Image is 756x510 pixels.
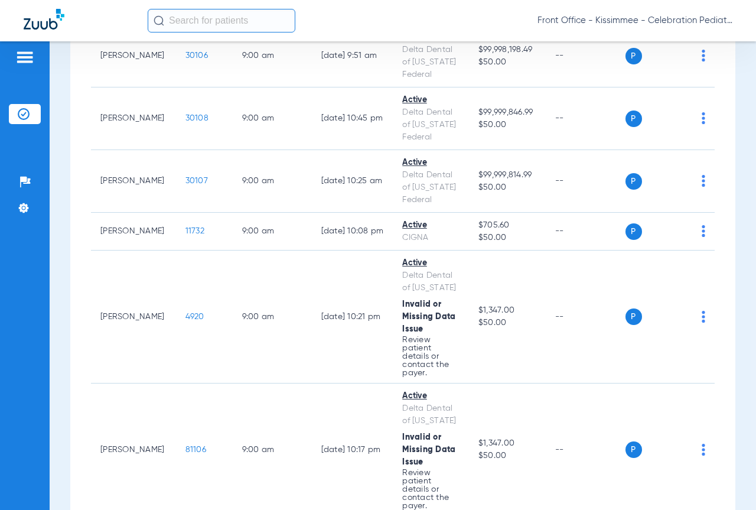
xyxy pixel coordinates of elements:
span: P [625,48,642,64]
div: Delta Dental of [US_STATE] [402,402,460,427]
input: Search for patients [148,9,295,33]
span: $99,998,198.49 [478,44,536,56]
td: -- [546,25,625,87]
img: group-dot-blue.svg [702,50,705,61]
td: [PERSON_NAME] [91,150,176,213]
td: [DATE] 10:08 PM [312,213,393,251]
td: -- [546,213,625,251]
img: group-dot-blue.svg [702,175,705,187]
img: group-dot-blue.svg [702,311,705,323]
img: group-dot-blue.svg [702,112,705,124]
span: P [625,441,642,458]
span: $705.60 [478,219,536,232]
span: P [625,308,642,325]
td: [DATE] 9:51 AM [312,25,393,87]
td: [DATE] 10:25 AM [312,150,393,213]
td: 9:00 AM [233,25,312,87]
td: -- [546,150,625,213]
td: 9:00 AM [233,251,312,384]
img: Search Icon [154,15,164,26]
span: 30106 [185,51,208,60]
span: $50.00 [478,119,536,131]
span: Front Office - Kissimmee - Celebration Pediatric Dentistry [537,15,732,27]
img: Zuub Logo [24,9,64,30]
td: [DATE] 10:45 PM [312,87,393,150]
span: $50.00 [478,450,536,462]
div: CIGNA [402,232,460,244]
td: 9:00 AM [233,213,312,251]
td: [PERSON_NAME] [91,25,176,87]
td: 9:00 AM [233,87,312,150]
div: Active [402,257,460,269]
span: $1,347.00 [478,304,536,317]
span: Invalid or Missing Data Issue [402,433,455,466]
p: Review patient details or contact the payer. [402,336,460,377]
span: $99,999,814.99 [478,169,536,181]
td: [DATE] 10:21 PM [312,251,393,384]
span: $99,999,846.99 [478,106,536,119]
div: Delta Dental of [US_STATE] Federal [402,44,460,81]
div: Active [402,219,460,232]
iframe: Chat Widget [697,453,756,510]
td: [PERSON_NAME] [91,251,176,384]
img: group-dot-blue.svg [702,444,705,456]
div: Delta Dental of [US_STATE] Federal [402,106,460,144]
td: [PERSON_NAME] [91,213,176,251]
span: $50.00 [478,56,536,69]
span: $50.00 [478,317,536,329]
td: 9:00 AM [233,150,312,213]
p: Review patient details or contact the payer. [402,469,460,510]
img: hamburger-icon [15,50,34,64]
div: Active [402,157,460,169]
td: -- [546,251,625,384]
span: 30108 [185,114,208,122]
span: $50.00 [478,232,536,244]
span: $1,347.00 [478,437,536,450]
span: 4920 [185,313,204,321]
span: P [625,223,642,240]
span: P [625,173,642,190]
span: 81106 [185,446,206,454]
div: Delta Dental of [US_STATE] [402,269,460,294]
div: Delta Dental of [US_STATE] Federal [402,169,460,206]
td: -- [546,87,625,150]
div: Active [402,94,460,106]
span: $50.00 [478,181,536,194]
div: Active [402,390,460,402]
span: 11732 [185,227,204,235]
td: [PERSON_NAME] [91,87,176,150]
span: Invalid or Missing Data Issue [402,300,455,333]
img: group-dot-blue.svg [702,225,705,237]
span: P [625,111,642,127]
span: 30107 [185,177,208,185]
